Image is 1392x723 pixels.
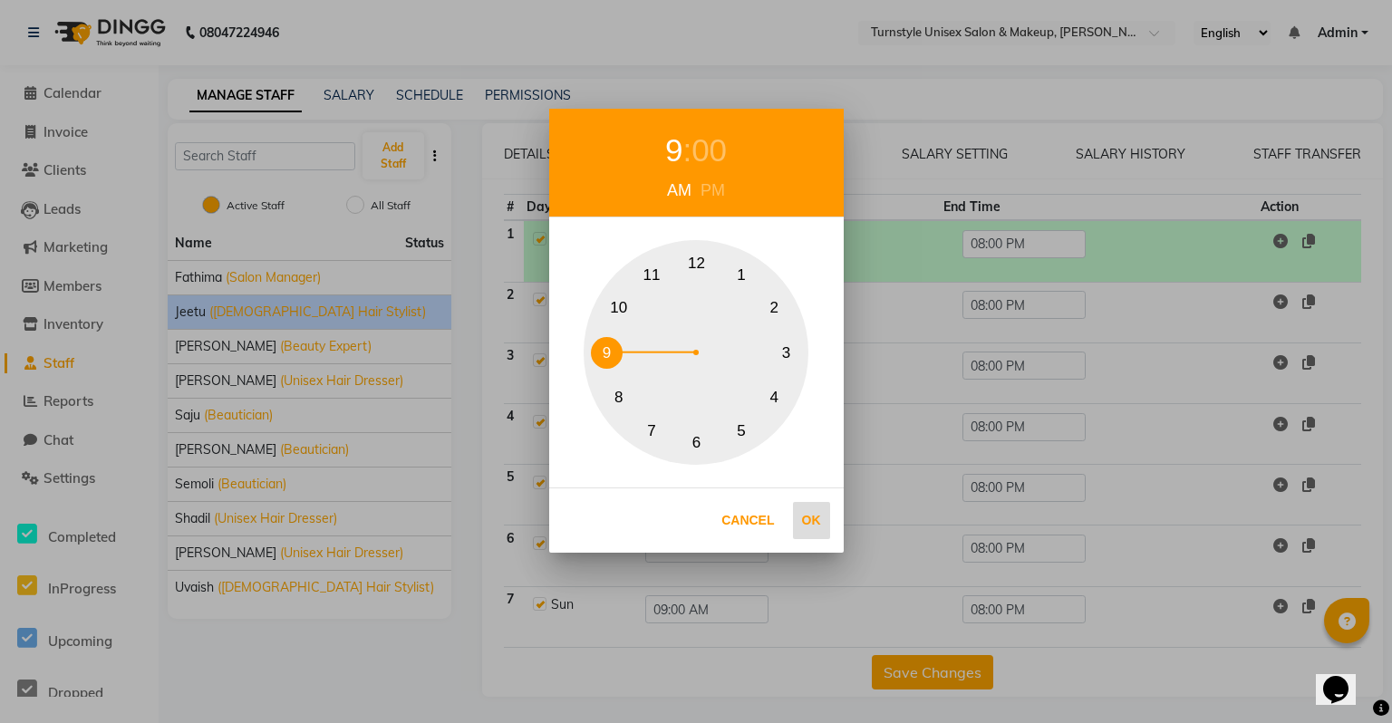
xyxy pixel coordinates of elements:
[603,382,634,414] button: 8
[793,502,830,539] button: Ok
[712,502,783,539] button: Cancel
[681,247,712,279] button: 12
[1316,651,1374,705] iframe: chat widget
[662,178,696,203] div: AM
[726,259,758,291] button: 1
[691,127,727,175] div: 00
[636,259,668,291] button: 11
[682,132,691,168] span: :
[726,415,758,447] button: 5
[696,178,730,203] div: PM
[681,427,712,458] button: 6
[636,415,668,447] button: 7
[603,293,634,324] button: 10
[770,337,802,369] button: 3
[759,382,790,414] button: 4
[665,127,682,175] div: 9
[591,337,623,369] button: 9
[759,293,790,324] button: 2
